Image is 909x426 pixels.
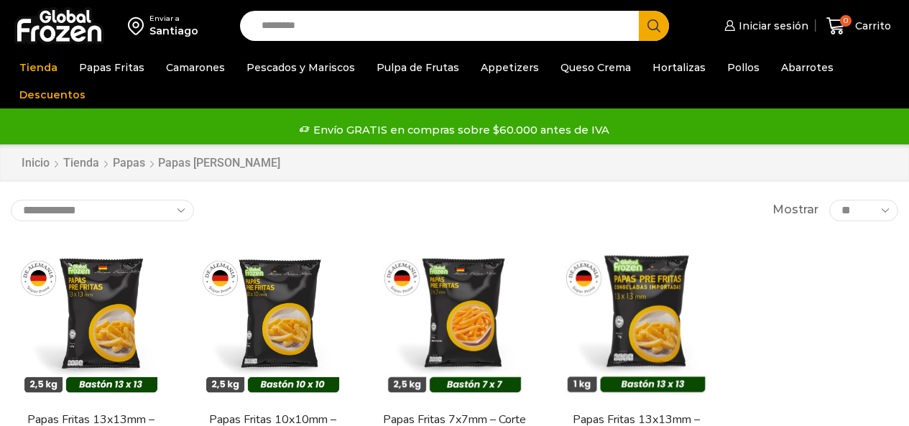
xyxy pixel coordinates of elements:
[823,9,895,43] a: 0 Carrito
[840,15,852,27] span: 0
[21,155,50,172] a: Inicio
[128,14,149,38] img: address-field-icon.svg
[852,19,891,33] span: Carrito
[63,155,100,172] a: Tienda
[721,11,808,40] a: Iniciar sesión
[11,200,194,221] select: Pedido de la tienda
[645,54,713,81] a: Hortalizas
[12,54,65,81] a: Tienda
[474,54,546,81] a: Appetizers
[159,54,232,81] a: Camarones
[149,24,198,38] div: Santiago
[772,202,818,218] span: Mostrar
[553,54,638,81] a: Queso Crema
[639,11,669,41] button: Search button
[12,81,93,108] a: Descuentos
[72,54,152,81] a: Papas Fritas
[158,156,280,170] h1: Papas [PERSON_NAME]
[720,54,767,81] a: Pollos
[21,155,280,172] nav: Breadcrumb
[239,54,362,81] a: Pescados y Mariscos
[369,54,466,81] a: Pulpa de Frutas
[735,19,808,33] span: Iniciar sesión
[149,14,198,24] div: Enviar a
[774,54,841,81] a: Abarrotes
[112,155,146,172] a: Papas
